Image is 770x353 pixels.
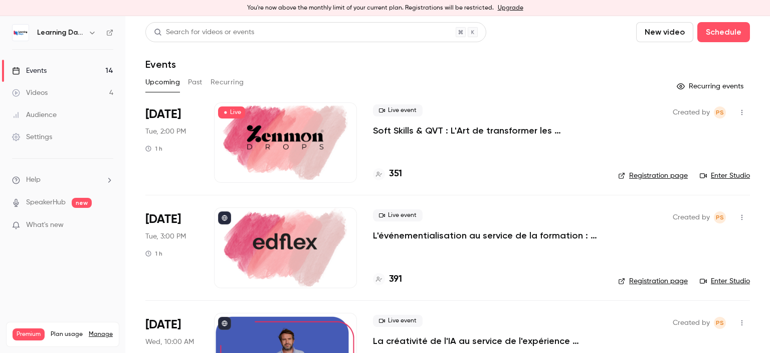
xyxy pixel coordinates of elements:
button: Recurring [211,74,244,90]
span: Prad Selvarajah [714,106,726,119]
a: Enter Studio [700,276,750,286]
a: Manage [89,330,113,338]
div: Oct 7 Tue, 2:00 PM (Europe/Paris) [145,102,198,183]
img: Learning Days [13,25,29,41]
span: Wed, 10:00 AM [145,337,194,347]
a: Upgrade [498,4,523,12]
h1: Events [145,58,176,70]
span: Live event [373,104,423,116]
h6: Learning Days [37,28,84,38]
button: Schedule [697,22,750,42]
span: Live event [373,315,423,327]
span: Live [218,106,245,119]
a: La créativité de l'IA au service de l'expérience apprenante. [373,335,602,347]
div: Events [12,66,47,76]
span: Prad Selvarajah [714,317,726,329]
li: help-dropdown-opener [12,175,113,185]
span: Premium [13,328,45,340]
a: Registration page [618,276,688,286]
div: Videos [12,88,48,98]
a: SpeakerHub [26,197,66,208]
span: Created by [673,317,710,329]
span: PS [716,106,724,119]
button: Recurring events [672,78,750,94]
span: Live event [373,209,423,221]
span: Prad Selvarajah [714,211,726,223]
span: new [72,198,92,208]
button: New video [636,22,693,42]
div: Search for videos or events [154,27,254,38]
span: Created by [673,106,710,119]
span: Tue, 3:00 PM [145,231,186,242]
button: Upcoming [145,74,180,90]
div: Oct 7 Tue, 3:00 PM (Europe/Paris) [145,207,198,288]
span: PS [716,317,724,329]
span: Tue, 2:00 PM [145,127,186,137]
div: 1 h [145,250,162,258]
a: 351 [373,167,402,181]
span: PS [716,211,724,223]
span: [DATE] [145,211,181,227]
a: Enter Studio [700,171,750,181]
div: Settings [12,132,52,142]
span: What's new [26,220,64,230]
span: Created by [673,211,710,223]
iframe: Noticeable Trigger [101,221,113,230]
div: 1 h [145,145,162,153]
span: Plan usage [51,330,83,338]
button: Past [188,74,203,90]
span: [DATE] [145,317,181,333]
a: L'événementialisation au service de la formation : engagez vos apprenants tout au long de l’année [373,229,602,242]
h4: 391 [389,273,402,286]
a: Soft Skills & QVT : L'Art de transformer les compétences humaines en levier de bien-être et perfo... [373,125,602,137]
a: Registration page [618,171,688,181]
a: 391 [373,273,402,286]
div: Audience [12,110,57,120]
h4: 351 [389,167,402,181]
span: Help [26,175,41,185]
span: [DATE] [145,106,181,123]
